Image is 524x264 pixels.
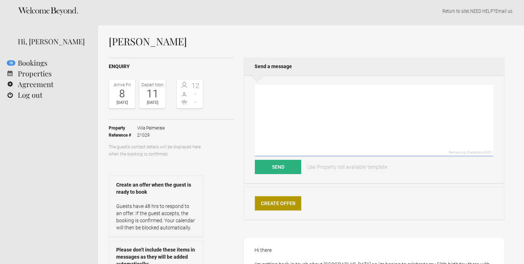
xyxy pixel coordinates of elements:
[109,143,203,158] p: The guest’s contact details will be displayed here when the booking is confirmed.
[141,88,164,99] div: 11
[116,203,196,231] p: Guests have 48 hrs to respond to an offer. If the guest accepts, the booking is confirmed. Your c...
[137,132,165,139] span: 21029
[111,99,133,106] div: [DATE]
[116,181,196,196] strong: Create an offer when the guest is ready to book
[111,88,133,99] div: 8
[255,196,301,210] a: Create Offer
[18,36,87,47] div: Hi, [PERSON_NAME]
[109,132,137,139] strong: Reference #
[302,160,392,174] a: Use 'Property not available' template
[111,81,133,88] div: Arrive Fri
[141,81,164,88] div: Depart Mon
[109,125,137,132] strong: Property
[109,7,513,15] p: | NEED HELP? .
[442,8,468,14] a: Return to site
[137,125,165,132] span: Villa Palmeraie
[141,99,164,106] div: [DATE]
[7,60,15,66] flynt-notification-badge: 78
[190,98,201,106] span: -
[109,36,504,47] h1: [PERSON_NAME]
[495,8,512,14] a: Email us
[190,82,201,89] span: 12
[109,63,234,70] h2: Enquiry
[190,90,201,97] span: -
[255,160,301,174] button: Send
[244,57,504,75] h2: Send a message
